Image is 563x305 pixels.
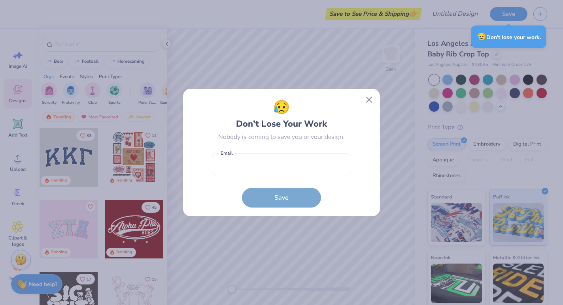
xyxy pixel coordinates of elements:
[477,32,486,42] span: 😥
[471,26,546,48] div: Don’t lose your work.
[236,97,327,131] div: Don’t Lose Your Work
[362,92,377,107] button: Close
[273,97,290,118] span: 😥
[218,132,345,142] div: Nobody is coming to save you or your design.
